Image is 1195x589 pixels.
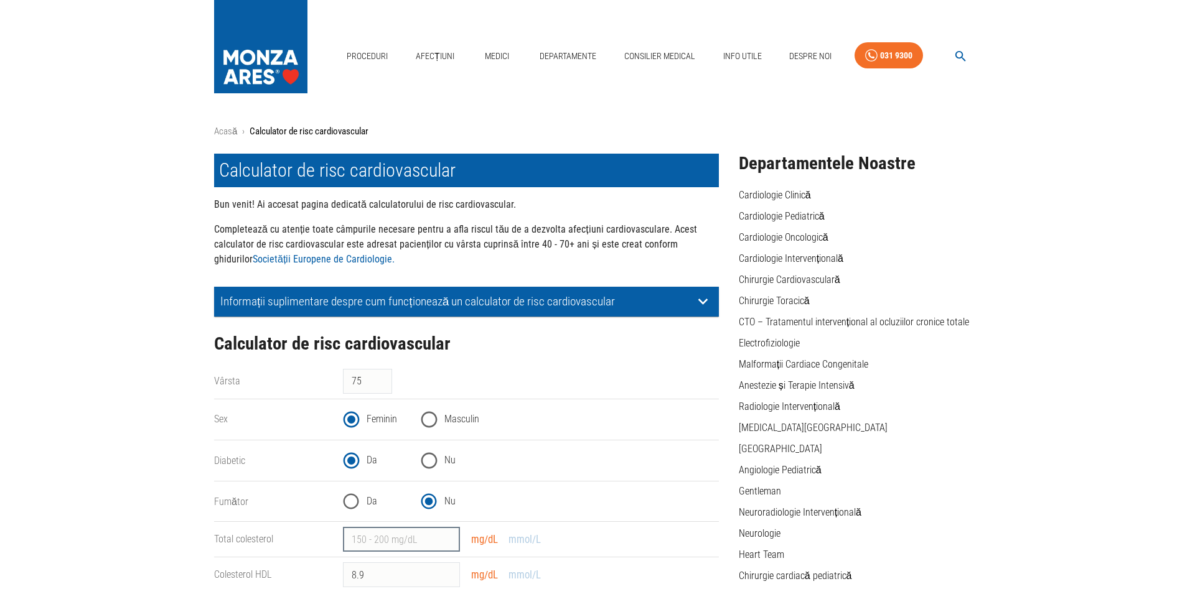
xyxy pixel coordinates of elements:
input: 0 - 60 mg/dL [343,562,460,587]
a: Proceduri [342,44,393,69]
a: Angiologie Pediatrică [739,464,822,476]
label: Total colesterol [214,533,273,545]
a: Medici [477,44,517,69]
input: 150 - 200 mg/dL [343,527,460,552]
a: Gentleman [739,485,781,497]
a: Departamente [535,44,601,69]
a: Info Utile [718,44,767,69]
button: mmol/L [505,531,545,549]
div: diabetes [343,445,719,476]
strong: Bun venit! Ai accesat pagina dedicată calculatorului de risc cardiovascular. [214,198,516,210]
div: smoking [343,486,719,517]
a: Acasă [214,126,237,137]
a: Malformații Cardiace Congenitale [739,358,868,370]
legend: Diabetic [214,453,333,468]
li: › [242,124,245,139]
label: Vârsta [214,375,240,387]
a: 031 9300 [855,42,923,69]
a: [GEOGRAPHIC_DATA] [739,443,822,455]
span: Masculin [444,412,479,427]
a: Electrofiziologie [739,337,800,349]
div: Informații suplimentare despre cum funcționează un calculator de risc cardiovascular [214,287,719,317]
a: Radiologie Intervențională [739,401,840,412]
p: Informații suplimentare despre cum funcționează un calculator de risc cardiovascular [220,295,693,308]
span: Da [367,494,377,509]
a: Neurologie [739,527,780,539]
p: Calculator de risc cardiovascular [250,124,368,139]
a: Despre Noi [784,44,836,69]
legend: Fumător [214,494,333,509]
a: Chirurgie Toracică [739,295,810,307]
a: Consilier Medical [619,44,700,69]
label: Colesterol HDL [214,568,271,580]
a: Afecțiuni [411,44,459,69]
a: Neuroradiologie Intervențională [739,506,861,518]
a: Societății Europene de Cardiologie. [253,253,395,265]
span: Nu [444,453,456,468]
a: CTO – Tratamentul intervențional al ocluziilor cronice totale [739,316,969,328]
button: mmol/L [505,566,545,584]
a: Cardiologie Oncologică [739,231,828,243]
h1: Calculator de risc cardiovascular [214,154,719,187]
span: Da [367,453,377,468]
strong: Completează cu atenție toate câmpurile necesare pentru a afla riscul tău de a dezvolta afecțiuni ... [214,223,697,265]
a: Cardiologie Clinică [739,189,811,201]
a: Chirurgie Cardiovasculară [739,274,840,285]
h2: Departamentele Noastre [739,154,981,174]
label: Sex [214,413,228,425]
h2: Calculator de risc cardiovascular [214,334,719,354]
a: [MEDICAL_DATA][GEOGRAPHIC_DATA] [739,422,888,434]
a: Anestezie și Terapie Intensivă [739,379,855,391]
a: Heart Team [739,549,784,560]
nav: breadcrumb [214,124,981,139]
div: 031 9300 [880,48,912,63]
a: Cardiologie Intervențională [739,253,843,264]
a: Chirurgie cardiacă pediatrică [739,570,852,582]
span: Nu [444,494,456,509]
div: gender [343,404,719,435]
span: Feminin [367,412,397,427]
a: Cardiologie Pediatrică [739,210,825,222]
